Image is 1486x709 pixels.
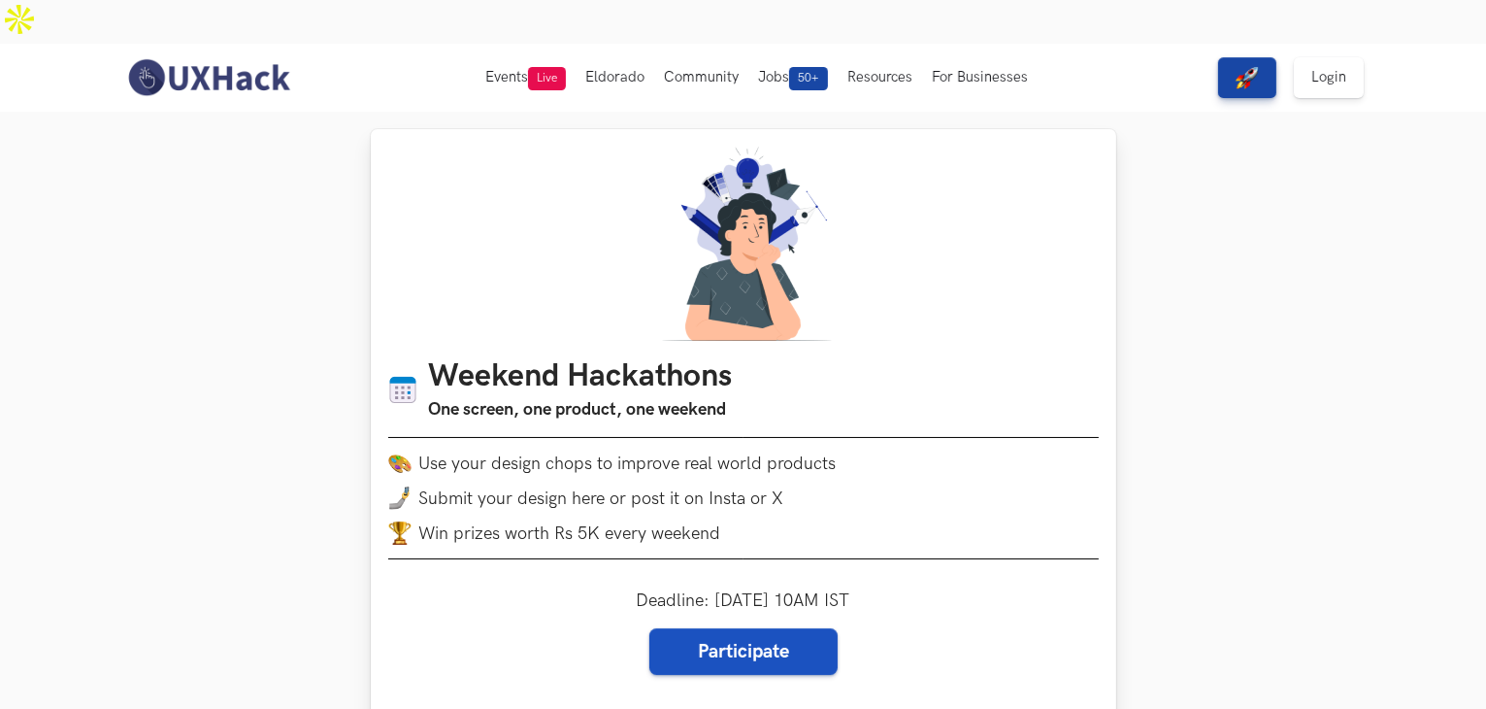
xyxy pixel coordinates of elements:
[429,358,733,396] h1: Weekend Hackathons
[637,591,850,675] div: Deadline: [DATE] 10AM IST
[922,44,1038,112] button: For Businesses
[528,67,566,90] span: Live
[649,628,838,675] a: Participate
[388,522,1099,545] li: Win prizes worth Rs 5K every weekend
[122,57,295,98] img: UXHack-logo.png
[789,67,828,90] span: 50+
[388,452,412,475] img: palette.png
[419,489,784,509] span: Submit your design here or post it on Insta or X
[388,375,417,405] img: Calendar icon
[748,44,838,112] button: Jobs50+
[388,522,412,545] img: trophy.png
[838,44,922,112] button: Resources
[654,44,748,112] button: Community
[576,44,654,112] button: Eldorado
[388,452,1099,475] li: Use your design chops to improve real world products
[388,487,412,510] img: mobile-in-hand.png
[1236,66,1259,89] img: rocket
[650,147,837,341] img: A designer thinking
[429,396,733,423] h3: One screen, one product, one weekend
[1294,57,1364,98] a: Login
[476,44,576,112] button: EventsLive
